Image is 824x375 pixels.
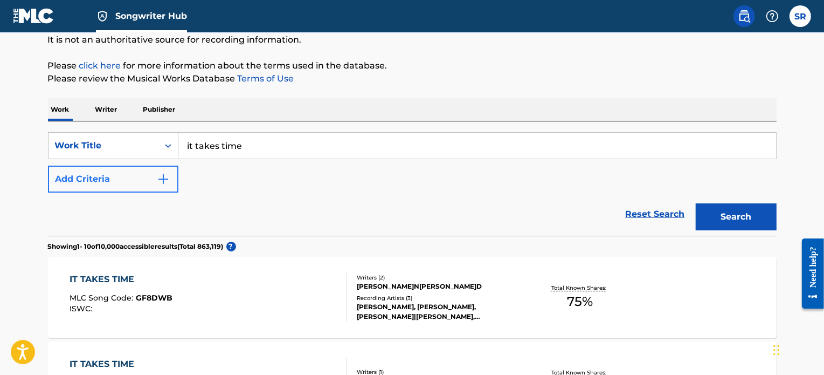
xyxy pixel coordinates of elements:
p: Publisher [140,98,179,121]
div: [PERSON_NAME]N[PERSON_NAME]D [357,282,520,291]
p: Total Known Shares: [551,284,609,292]
img: help [766,10,779,23]
div: User Menu [790,5,811,27]
div: [PERSON_NAME], [PERSON_NAME], [PERSON_NAME]|[PERSON_NAME], [PERSON_NAME],[PERSON_NAME] [357,302,520,322]
iframe: Resource Center [794,230,824,317]
span: Songwriter Hub [115,10,187,22]
div: Recording Artists ( 3 ) [357,294,520,302]
div: Work Title [55,139,152,152]
img: MLC Logo [13,8,54,24]
p: Please review the Musical Works Database [48,72,777,85]
div: Drag [773,334,780,366]
p: Showing 1 - 10 of 10,000 accessible results (Total 863,119 ) [48,242,224,251]
p: It is not an authoritative source for recording information. [48,33,777,46]
a: click here [79,60,121,71]
img: 9d2ae6d4665cec9f34b9.svg [157,173,170,186]
div: IT TAKES TIME [70,273,172,286]
a: Public Search [733,5,755,27]
div: Help [761,5,783,27]
img: search [738,10,751,23]
p: Please for more information about the terms used in the database. [48,59,777,72]
span: MLC Song Code : [70,293,136,303]
a: Terms of Use [236,73,294,84]
span: ISWC : [70,304,95,313]
form: Search Form [48,132,777,236]
span: GF8DWB [136,293,172,303]
span: 75 % [567,292,593,311]
a: Reset Search [620,202,690,226]
button: Search [696,203,777,230]
img: Top Rightsholder [96,10,109,23]
span: ? [226,242,236,251]
div: Writers ( 2 ) [357,274,520,282]
div: IT TAKES TIME [70,358,164,371]
a: IT TAKES TIMEMLC Song Code:GF8DWBISWC:Writers (2)[PERSON_NAME]N[PERSON_NAME]DRecording Artists (3... [48,257,777,338]
button: Add Criteria [48,166,178,193]
iframe: Chat Widget [770,323,824,375]
p: Writer [92,98,121,121]
p: Work [48,98,73,121]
